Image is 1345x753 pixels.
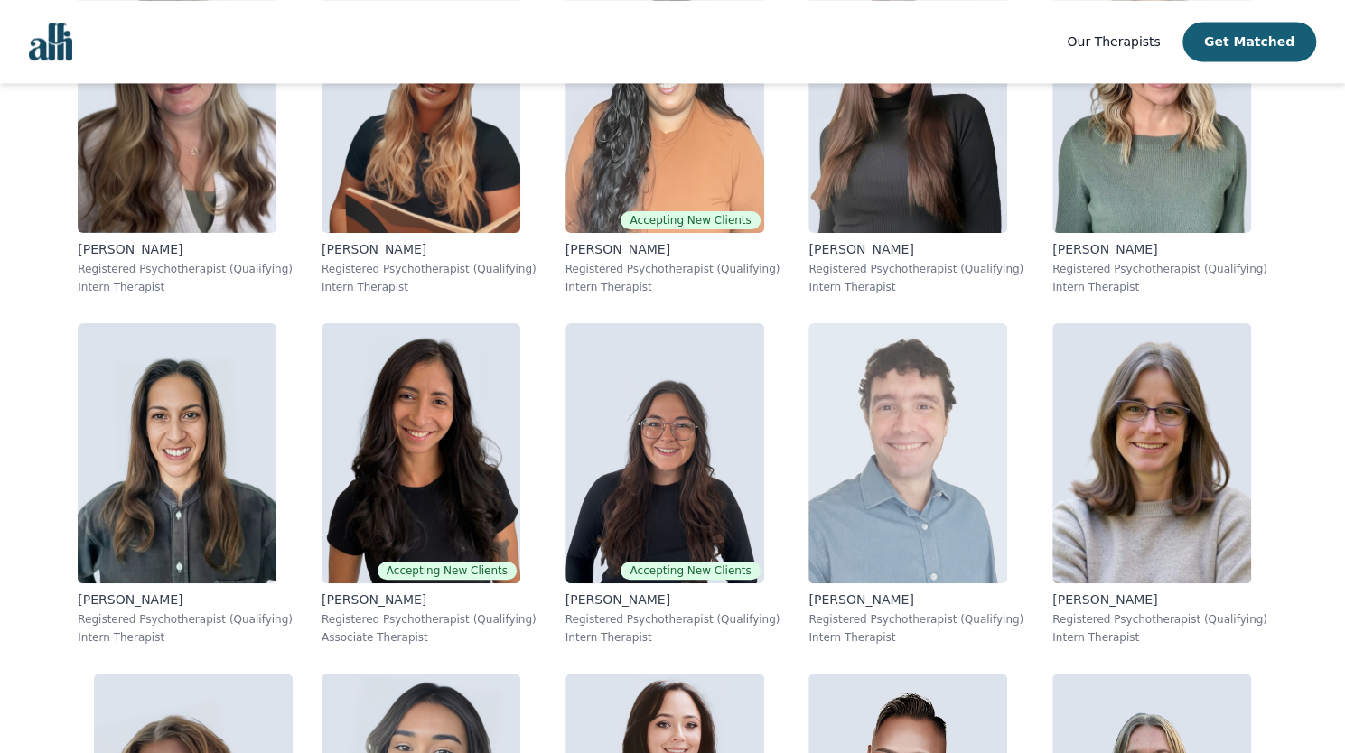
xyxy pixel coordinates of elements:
[621,562,760,580] span: Accepting New Clients
[808,240,1023,258] p: [PERSON_NAME]
[1052,323,1251,583] img: Kelly_Castonguay
[378,562,517,580] span: Accepting New Clients
[1052,280,1267,294] p: Intern Therapist
[794,309,1038,659] a: Ryan_Hoffman[PERSON_NAME]Registered Psychotherapist (Qualifying)Intern Therapist
[322,323,520,583] img: Natalia_Sarmiento
[808,630,1023,645] p: Intern Therapist
[551,309,795,659] a: Haile_McbrideAccepting New Clients[PERSON_NAME]Registered Psychotherapist (Qualifying)Intern Ther...
[1052,590,1267,609] p: [PERSON_NAME]
[1052,262,1267,276] p: Registered Psychotherapist (Qualifying)
[78,323,276,583] img: Kristina_Stephenson
[78,280,293,294] p: Intern Therapist
[808,590,1023,609] p: [PERSON_NAME]
[78,590,293,609] p: [PERSON_NAME]
[322,240,537,258] p: [PERSON_NAME]
[565,323,764,583] img: Haile_Mcbride
[1052,240,1267,258] p: [PERSON_NAME]
[565,262,780,276] p: Registered Psychotherapist (Qualifying)
[1052,612,1267,627] p: Registered Psychotherapist (Qualifying)
[78,612,293,627] p: Registered Psychotherapist (Qualifying)
[322,280,537,294] p: Intern Therapist
[565,612,780,627] p: Registered Psychotherapist (Qualifying)
[63,309,307,659] a: Kristina_Stephenson[PERSON_NAME]Registered Psychotherapist (Qualifying)Intern Therapist
[808,612,1023,627] p: Registered Psychotherapist (Qualifying)
[78,262,293,276] p: Registered Psychotherapist (Qualifying)
[322,590,537,609] p: [PERSON_NAME]
[322,612,537,627] p: Registered Psychotherapist (Qualifying)
[322,262,537,276] p: Registered Psychotherapist (Qualifying)
[1182,22,1316,61] button: Get Matched
[1038,309,1282,659] a: Kelly_Castonguay[PERSON_NAME]Registered Psychotherapist (Qualifying)Intern Therapist
[78,630,293,645] p: Intern Therapist
[322,630,537,645] p: Associate Therapist
[808,323,1007,583] img: Ryan_Hoffman
[1067,31,1160,52] a: Our Therapists
[808,280,1023,294] p: Intern Therapist
[565,590,780,609] p: [PERSON_NAME]
[808,262,1023,276] p: Registered Psychotherapist (Qualifying)
[1052,630,1267,645] p: Intern Therapist
[29,23,72,60] img: alli logo
[307,309,551,659] a: Natalia_SarmientoAccepting New Clients[PERSON_NAME]Registered Psychotherapist (Qualifying)Associa...
[1067,34,1160,49] span: Our Therapists
[565,280,780,294] p: Intern Therapist
[621,211,760,229] span: Accepting New Clients
[78,240,293,258] p: [PERSON_NAME]
[565,630,780,645] p: Intern Therapist
[565,240,780,258] p: [PERSON_NAME]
